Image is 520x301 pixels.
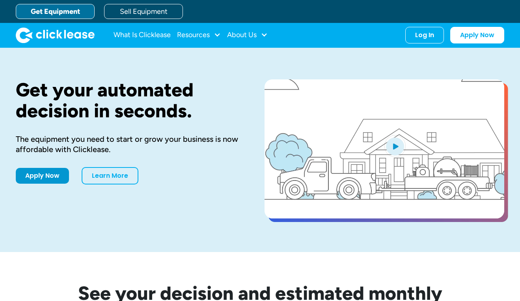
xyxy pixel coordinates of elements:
[114,27,171,43] a: What Is Clicklease
[384,135,406,157] img: Blue play button logo on a light blue circular background
[16,27,95,43] img: Clicklease logo
[16,4,95,19] a: Get Equipment
[415,31,434,39] div: Log In
[82,167,138,184] a: Learn More
[104,4,183,19] a: Sell Equipment
[177,27,221,43] div: Resources
[450,27,504,43] a: Apply Now
[16,168,69,184] a: Apply Now
[227,27,268,43] div: About Us
[265,79,504,218] a: open lightbox
[16,27,95,43] a: home
[16,79,239,121] h1: Get your automated decision in seconds.
[16,134,239,154] div: The equipment you need to start or grow your business is now affordable with Clicklease.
